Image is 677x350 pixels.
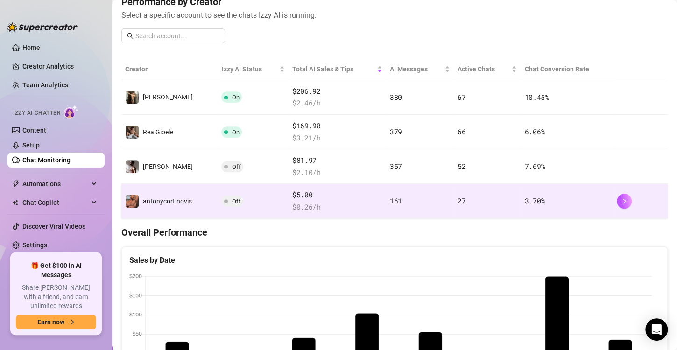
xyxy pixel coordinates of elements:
[16,315,96,329] button: Earn nowarrow-right
[143,128,173,136] span: RealGioele
[129,254,660,266] div: Sales by Date
[524,161,545,171] span: 7.69 %
[22,44,40,51] a: Home
[22,195,89,210] span: Chat Copilot
[390,92,402,102] span: 380
[121,9,668,21] span: Select a specific account to see the chats Izzy AI is running.
[12,199,18,206] img: Chat Copilot
[232,198,240,205] span: Off
[617,194,632,209] button: right
[16,283,96,311] span: Share [PERSON_NAME] with a friend, and earn unlimited rewards
[22,59,97,74] a: Creator Analytics
[37,318,64,326] span: Earn now
[524,196,545,205] span: 3.70 %
[289,58,386,80] th: Total AI Sales & Tips
[458,92,465,102] span: 67
[126,195,139,208] img: antonycortinovis
[292,64,375,74] span: Total AI Sales & Tips
[121,226,668,239] h4: Overall Performance
[292,86,382,97] span: $206.92
[12,180,20,188] span: thunderbolt
[524,127,545,136] span: 6.06 %
[621,198,628,204] span: right
[218,58,288,80] th: Izzy AI Status
[22,156,71,164] a: Chat Monitoring
[121,58,218,80] th: Creator
[292,202,382,213] span: $ 0.26 /h
[292,189,382,201] span: $5.00
[7,22,78,32] img: logo-BBDzfeDw.svg
[292,167,382,178] span: $ 2.10 /h
[232,129,239,136] span: On
[16,261,96,280] span: 🎁 Get $100 in AI Messages
[292,155,382,166] span: $81.97
[458,127,465,136] span: 66
[22,81,68,89] a: Team Analytics
[524,92,549,102] span: 10.45 %
[126,91,139,104] img: Bruno
[22,241,47,249] a: Settings
[390,196,402,205] span: 161
[22,126,46,134] a: Content
[221,64,277,74] span: Izzy AI Status
[232,94,239,101] span: On
[232,163,240,170] span: Off
[454,58,521,80] th: Active Chats
[143,163,193,170] span: [PERSON_NAME]
[68,319,75,325] span: arrow-right
[22,141,40,149] a: Setup
[292,120,382,132] span: $169.90
[143,197,192,205] span: antonycortinovis
[64,105,78,119] img: AI Chatter
[521,58,613,80] th: Chat Conversion Rate
[645,318,668,341] div: Open Intercom Messenger
[390,161,402,171] span: 357
[143,93,193,101] span: [PERSON_NAME]
[127,33,134,39] span: search
[22,223,85,230] a: Discover Viral Videos
[126,160,139,173] img: Johnnyrichs
[22,176,89,191] span: Automations
[386,58,454,80] th: AI Messages
[390,127,402,136] span: 379
[13,109,60,118] span: Izzy AI Chatter
[458,64,510,74] span: Active Chats
[292,98,382,109] span: $ 2.46 /h
[135,31,219,41] input: Search account...
[390,64,443,74] span: AI Messages
[126,126,139,139] img: RealGioele
[458,161,465,171] span: 52
[458,196,465,205] span: 27
[292,133,382,144] span: $ 3.21 /h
